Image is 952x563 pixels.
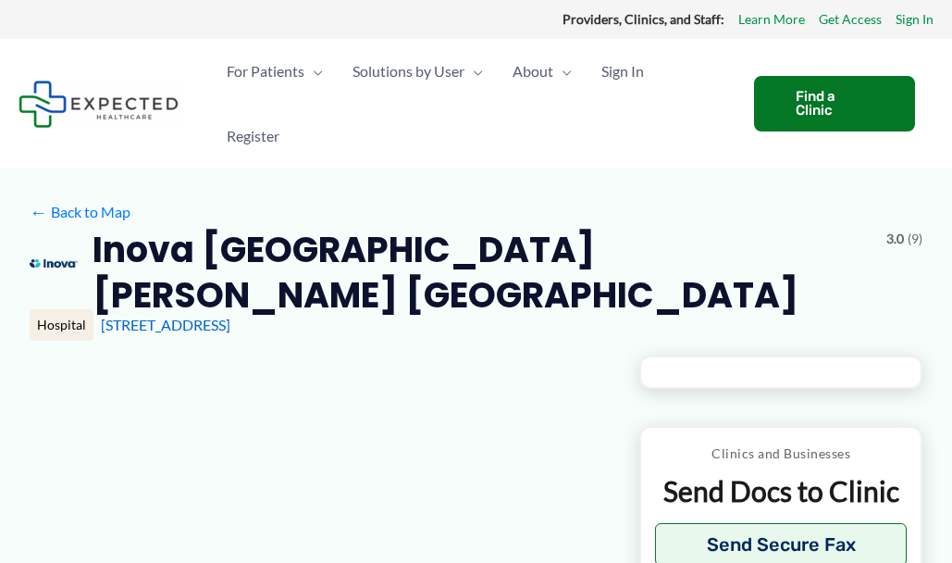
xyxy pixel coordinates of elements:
[30,309,93,341] div: Hospital
[30,203,47,220] span: ←
[601,39,644,104] span: Sign In
[101,316,230,333] a: [STREET_ADDRESS]
[498,39,587,104] a: AboutMenu Toggle
[553,39,572,104] span: Menu Toggle
[338,39,498,104] a: Solutions by UserMenu Toggle
[93,227,872,319] h2: Inova [GEOGRAPHIC_DATA][PERSON_NAME] [GEOGRAPHIC_DATA]
[896,7,933,31] a: Sign In
[819,7,882,31] a: Get Access
[655,442,907,466] p: Clinics and Businesses
[227,104,279,169] span: Register
[227,39,304,104] span: For Patients
[212,39,338,104] a: For PatientsMenu Toggle
[655,473,907,509] p: Send Docs to Clinic
[19,81,179,128] img: Expected Healthcare Logo - side, dark font, small
[304,39,323,104] span: Menu Toggle
[212,104,294,169] a: Register
[908,227,922,251] span: (9)
[754,76,915,131] a: Find a Clinic
[563,11,724,27] strong: Providers, Clinics, and Staff:
[212,39,736,169] nav: Primary Site Navigation
[464,39,483,104] span: Menu Toggle
[513,39,553,104] span: About
[738,7,805,31] a: Learn More
[30,198,130,226] a: ←Back to Map
[886,227,904,251] span: 3.0
[587,39,659,104] a: Sign In
[352,39,464,104] span: Solutions by User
